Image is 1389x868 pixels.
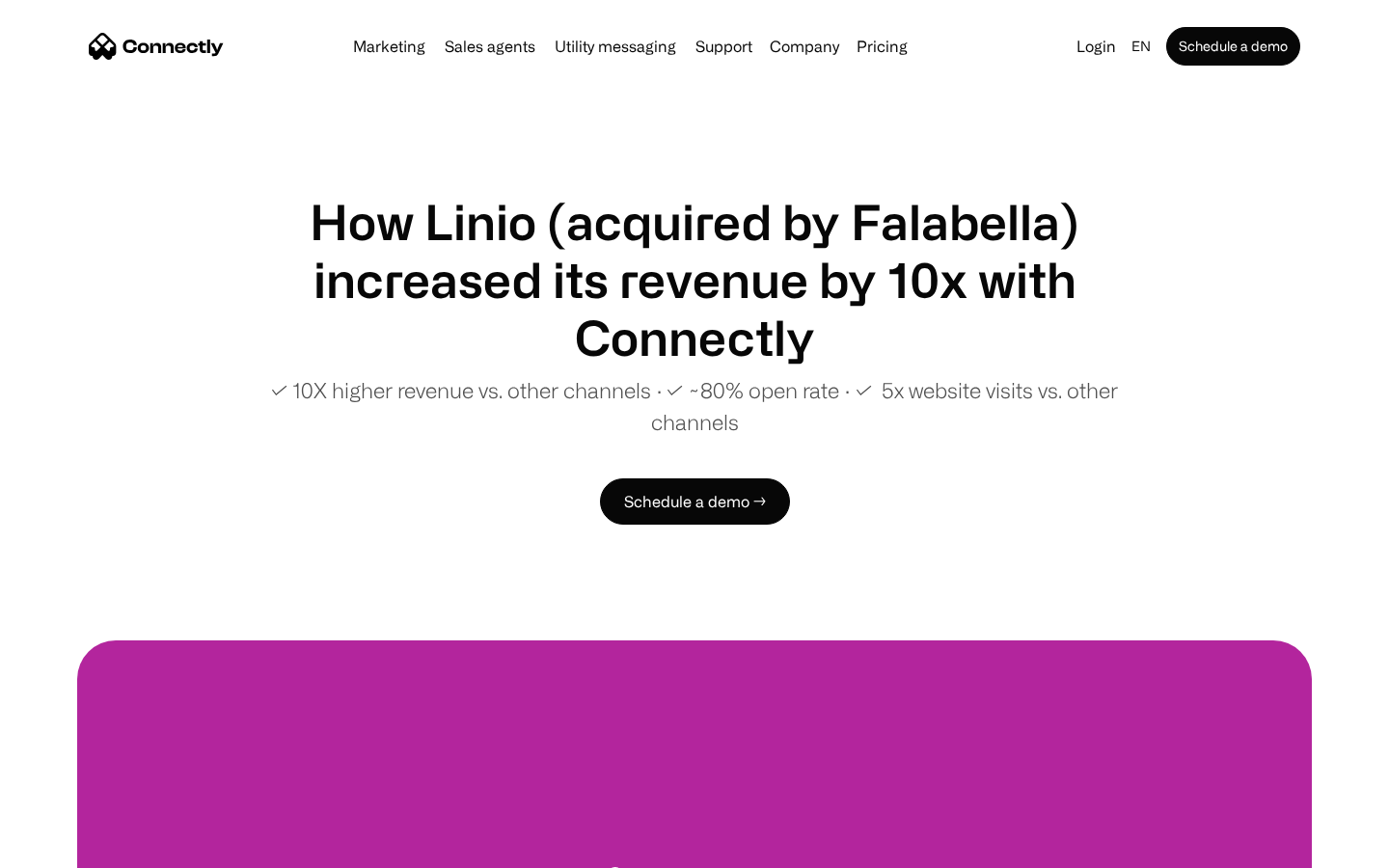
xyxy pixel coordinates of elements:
[39,834,116,861] ul: Language list
[600,478,790,525] a: Schedule a demo →
[1069,33,1124,60] a: Login
[849,39,915,54] a: Pricing
[345,39,433,54] a: Marketing
[231,193,1157,366] h1: How Linio (acquired by Falabella) increased its revenue by 10x with Connectly
[764,33,845,60] div: Company
[1131,33,1151,60] div: en
[231,374,1157,438] p: ✓ 10X higher revenue vs. other channels ∙ ✓ ~80% open rate ∙ ✓ 5x website visits vs. other channels
[1124,33,1162,60] div: en
[688,39,760,54] a: Support
[89,32,224,61] a: home
[547,39,684,54] a: Utility messaging
[770,33,839,60] div: Company
[437,39,543,54] a: Sales agents
[1166,27,1300,66] a: Schedule a demo
[19,832,116,861] aside: Language selected: English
